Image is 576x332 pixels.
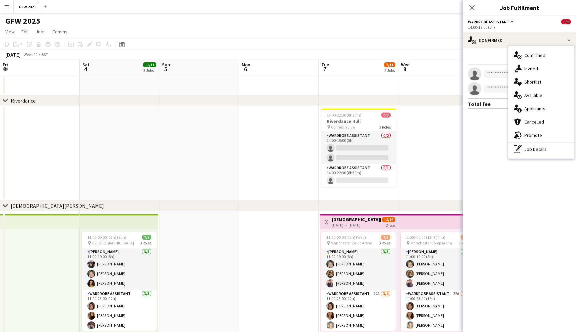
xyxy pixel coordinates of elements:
[386,222,395,228] div: 2 jobs
[241,65,250,73] span: 6
[524,66,538,72] span: Invited
[19,27,32,36] a: Edit
[331,240,372,245] span: Manchester Co-op Arena
[142,235,151,240] span: 7/7
[326,235,366,240] span: 11:00-00:00 (13h) (Wed)
[321,164,396,187] app-card-role: Wardrobe Assistant0/114:00-22:30 (8h30m)
[400,65,410,73] span: 8
[5,29,15,35] span: View
[143,68,156,73] div: 3 Jobs
[321,109,396,187] app-job-card: 14:00-22:30 (8h30m)0/3Riverdance Hull Connexin Live2 RolesWardrobe Assistant0/214:00-19:00 (5h) W...
[401,232,475,331] app-job-card: 11:00-00:00 (13h) (Thu)7/8 Manchester Co-op Arena3 Roles[PERSON_NAME]3/311:00-19:00 (8h)[PERSON_N...
[381,113,391,118] span: 0/3
[321,232,396,331] app-job-card: 11:00-00:00 (13h) (Wed)7/8 Manchester Co-op Arena3 Roles[PERSON_NAME]3/311:00-19:00 (8h)[PERSON_N...
[22,52,39,57] span: Week 40
[463,3,576,12] h3: Job Fulfilment
[321,118,396,124] h3: Riverdance Hull
[332,216,381,222] h3: [DEMOGRAPHIC_DATA][PERSON_NAME] Manchester
[140,240,151,245] span: 3 Roles
[321,62,329,68] span: Tue
[50,27,70,36] a: Comms
[401,62,410,68] span: Wed
[561,19,571,24] span: 0/3
[11,97,36,104] div: Riverdance
[524,132,542,138] span: Promote
[3,62,8,68] span: Fri
[242,62,250,68] span: Mon
[321,132,396,164] app-card-role: Wardrobe Assistant0/214:00-19:00 (5h)
[21,29,29,35] span: Edit
[524,79,541,85] span: Shortlist
[143,62,156,67] span: 11/11
[461,235,470,240] span: 7/8
[468,25,571,30] div: 14:00-19:00 (5h)
[524,106,545,112] span: Applicants
[524,92,542,98] span: Available
[33,27,48,36] a: Jobs
[401,248,475,290] app-card-role: [PERSON_NAME]3/311:00-19:00 (8h)[PERSON_NAME][PERSON_NAME][PERSON_NAME]
[14,0,41,13] button: GFW 2025
[82,248,157,290] app-card-role: [PERSON_NAME]3/311:00-19:00 (8h)[PERSON_NAME][PERSON_NAME][PERSON_NAME]
[463,32,576,48] div: Confirmed
[379,240,390,245] span: 3 Roles
[3,27,17,36] a: View
[468,19,515,24] button: Wardrobe Assistant
[321,248,396,290] app-card-role: [PERSON_NAME]3/311:00-19:00 (8h)[PERSON_NAME][PERSON_NAME][PERSON_NAME]
[379,125,391,130] span: 2 Roles
[406,235,445,240] span: 11:00-00:00 (13h) (Thu)
[11,202,104,209] div: [DEMOGRAPHIC_DATA][PERSON_NAME]
[320,65,329,73] span: 7
[81,65,90,73] span: 4
[5,51,21,58] div: [DATE]
[41,52,48,57] div: BST
[52,29,67,35] span: Comms
[162,62,170,68] span: Sun
[92,240,134,245] span: O2 [GEOGRAPHIC_DATA]
[508,143,574,156] div: Job Details
[468,19,509,24] span: Wardrobe Assistant
[327,113,361,118] span: 14:00-22:30 (8h30m)
[382,217,395,222] span: 14/16
[2,65,8,73] span: 3
[410,240,452,245] span: Manchester Co-op Arena
[82,232,157,331] app-job-card: 11:00-00:00 (13h) (Sun)7/7 O2 [GEOGRAPHIC_DATA]3 Roles[PERSON_NAME]3/311:00-19:00 (8h)[PERSON_NAM...
[384,68,395,73] div: 2 Jobs
[524,52,545,58] span: Confirmed
[82,290,157,332] app-card-role: Wardrobe Assistant3/311:00-23:00 (12h)[PERSON_NAME][PERSON_NAME][PERSON_NAME]
[82,62,90,68] span: Sat
[331,125,355,130] span: Connexin Live
[5,16,40,26] h1: GFW 2025
[459,240,470,245] span: 3 Roles
[384,62,395,67] span: 7/11
[332,222,381,227] div: [DATE] → [DATE]
[161,65,170,73] span: 5
[381,235,390,240] span: 7/8
[524,119,544,125] span: Cancelled
[468,101,491,107] div: Total fee
[87,235,126,240] span: 11:00-00:00 (13h) (Sun)
[36,29,46,35] span: Jobs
